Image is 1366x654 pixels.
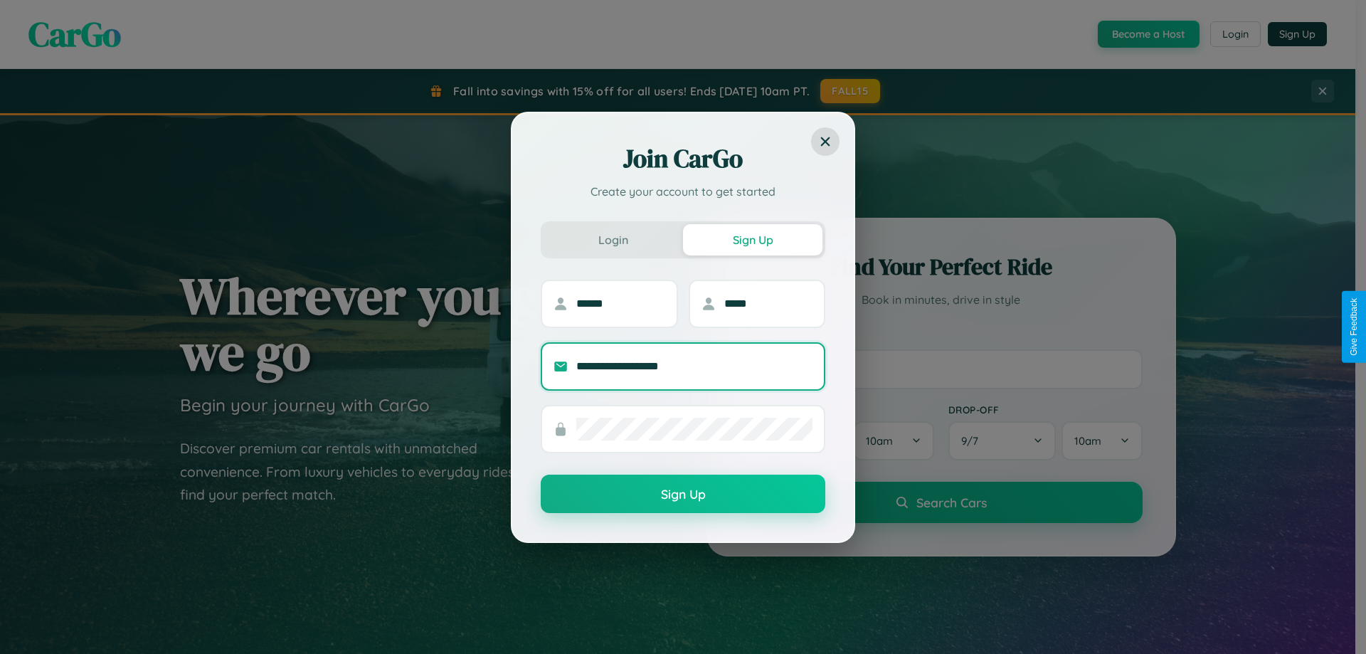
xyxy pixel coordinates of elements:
div: Give Feedback [1349,298,1359,356]
button: Login [544,224,683,255]
p: Create your account to get started [541,183,825,200]
button: Sign Up [541,475,825,513]
button: Sign Up [683,224,822,255]
h2: Join CarGo [541,142,825,176]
